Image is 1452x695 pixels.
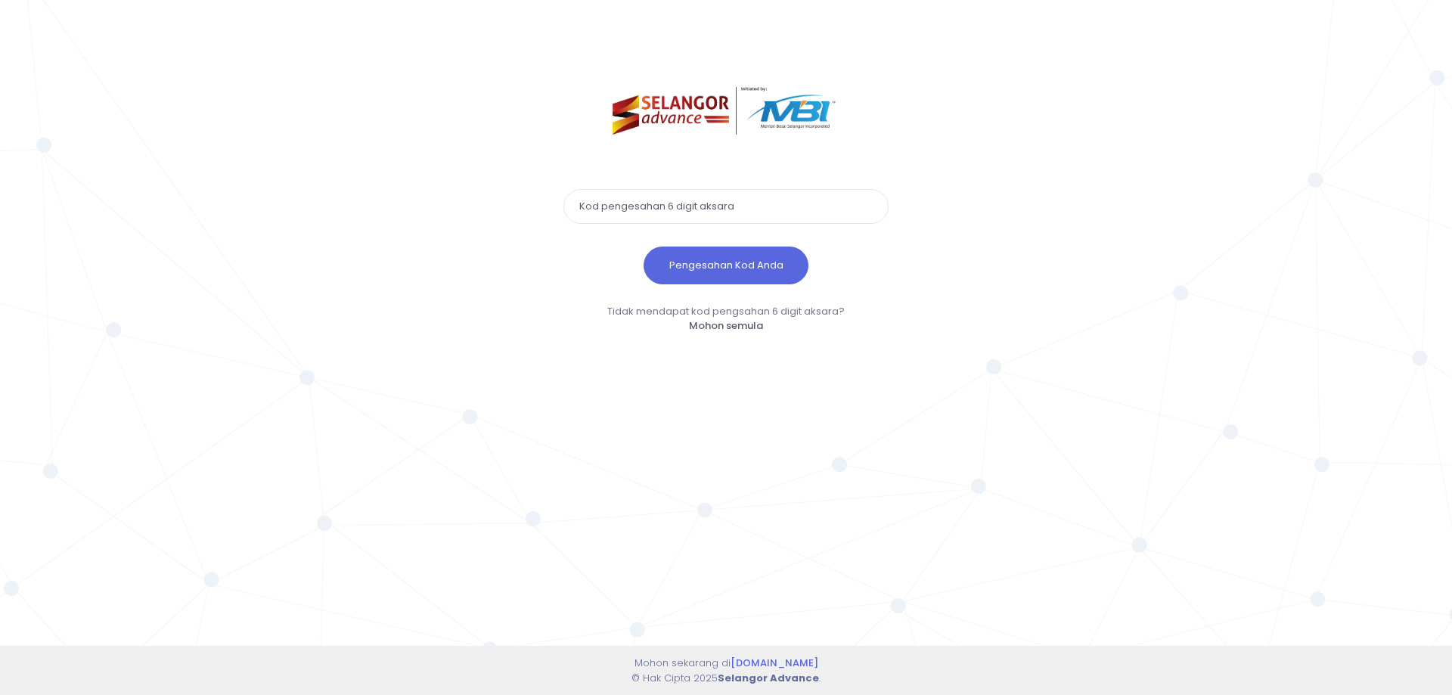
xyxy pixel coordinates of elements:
span: Tidak mendapat kod pengsahan 6 digit aksara? [607,304,845,318]
button: Pengesahan Kod Anda [644,247,808,284]
img: selangor-advance.png [613,87,840,135]
input: Kod pengesahan 6 digit aksara [563,189,889,224]
strong: Selangor Advance [718,671,819,685]
a: Mohon semula [689,318,763,333]
a: [DOMAIN_NAME] [731,656,818,670]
